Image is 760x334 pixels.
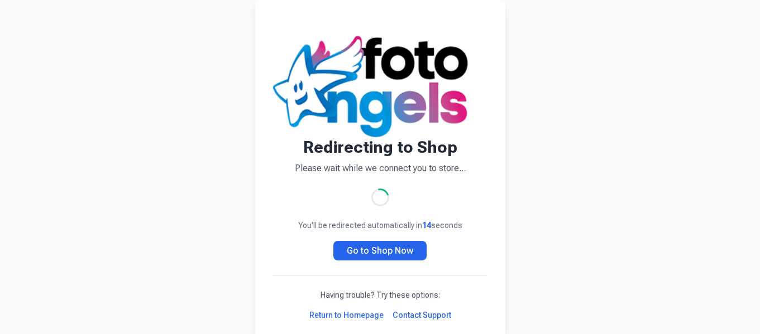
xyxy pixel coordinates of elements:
p: Please wait while we connect you to store... [273,162,487,175]
p: You'll be redirected automatically in seconds [273,220,487,231]
span: 14 [422,221,431,230]
h1: Redirecting to Shop [273,137,487,157]
p: Having trouble? Try these options: [273,289,487,301]
a: Go to Shop Now [333,241,427,260]
a: Contact Support [393,309,451,321]
a: Return to Homepage [309,309,384,321]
